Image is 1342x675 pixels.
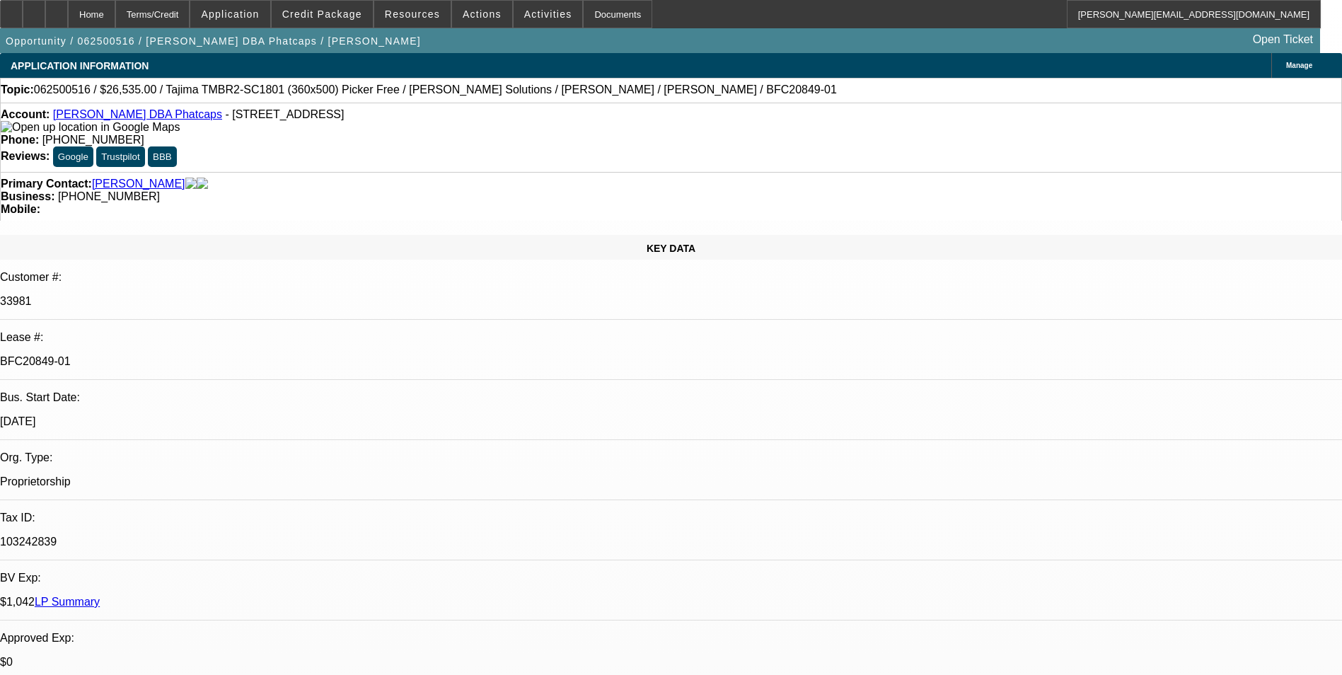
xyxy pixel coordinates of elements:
span: 062500516 / $26,535.00 / Tajima TMBR2-SC1801 (360x500) Picker Free / [PERSON_NAME] Solutions / [P... [34,83,837,96]
a: Open Ticket [1247,28,1319,52]
button: Resources [374,1,451,28]
span: Opportunity / 062500516 / [PERSON_NAME] DBA Phatcaps / [PERSON_NAME] [6,35,421,47]
button: Google [53,146,93,167]
button: BBB [148,146,177,167]
span: APPLICATION INFORMATION [11,60,149,71]
a: [PERSON_NAME] [92,178,185,190]
span: Manage [1286,62,1312,69]
strong: Account: [1,108,50,120]
a: LP Summary [35,596,100,608]
strong: Mobile: [1,203,40,215]
img: linkedin-icon.png [197,178,208,190]
span: [PHONE_NUMBER] [58,190,160,202]
a: View Google Maps [1,121,180,133]
strong: Topic: [1,83,34,96]
strong: Phone: [1,134,39,146]
img: facebook-icon.png [185,178,197,190]
span: - [STREET_ADDRESS] [225,108,344,120]
button: Credit Package [272,1,373,28]
strong: Reviews: [1,150,50,162]
strong: Business: [1,190,54,202]
strong: Primary Contact: [1,178,92,190]
span: Actions [463,8,502,20]
span: Activities [524,8,572,20]
span: Resources [385,8,440,20]
button: Activities [514,1,583,28]
a: [PERSON_NAME] DBA Phatcaps [53,108,222,120]
button: Application [190,1,270,28]
button: Actions [452,1,512,28]
button: Trustpilot [96,146,144,167]
img: Open up location in Google Maps [1,121,180,134]
span: KEY DATA [647,243,695,254]
span: Credit Package [282,8,362,20]
span: Application [201,8,259,20]
span: [PHONE_NUMBER] [42,134,144,146]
